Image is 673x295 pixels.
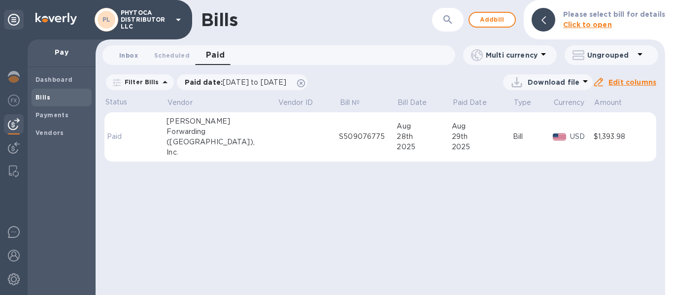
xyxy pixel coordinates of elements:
u: Edit columns [608,78,656,86]
div: 2025 [452,142,513,152]
div: S509076775 [339,131,397,142]
div: Inc. [167,147,277,158]
span: Vendor [168,98,205,108]
span: Paid Date [453,98,500,108]
p: Pay [35,47,88,57]
p: Amount [594,98,622,108]
b: Please select bill for details [563,10,665,18]
span: [DATE] to [DATE] [223,78,286,86]
p: USD [570,131,594,142]
div: ([GEOGRAPHIC_DATA]), [167,137,277,147]
p: Bill № [340,98,360,108]
div: Bill [513,131,553,142]
p: Vendor ID [278,98,313,108]
span: Vendor ID [278,98,326,108]
p: PHYTOCA DISTRIBUTOR LLC [121,9,170,30]
b: Payments [35,111,68,119]
p: Ungrouped [587,50,634,60]
div: 28th [397,131,451,142]
img: USD [553,133,566,140]
span: Type [514,98,544,108]
div: Paid date:[DATE] to [DATE] [177,74,308,90]
b: Bills [35,94,50,101]
p: Paid date : [185,77,292,87]
b: PL [102,16,111,23]
img: Foreign exchange [8,95,20,106]
b: Click to open [563,21,612,29]
div: [PERSON_NAME] [167,116,277,127]
div: Unpin categories [4,10,24,30]
span: Scheduled [154,50,190,61]
span: Paid [206,48,225,62]
div: 29th [452,131,513,142]
p: Paid Date [453,98,487,108]
p: Bill Date [398,98,427,108]
span: Add bill [477,14,507,26]
span: Bill Date [398,98,439,108]
p: Filter Bills [121,78,159,86]
p: Vendor [168,98,193,108]
b: Vendors [35,129,64,136]
div: 2025 [397,142,451,152]
button: Addbill [469,12,516,28]
span: Amount [594,98,635,108]
div: Forwarding [167,127,277,137]
p: Type [514,98,532,108]
div: Aug [397,121,451,131]
p: Multi currency [486,50,538,60]
div: $1,393.98 [594,131,646,142]
p: Currency [554,98,584,108]
p: Status [105,97,134,107]
span: Inbox [119,50,138,61]
b: Dashboard [35,76,73,83]
img: Logo [35,13,77,25]
h1: Bills [201,9,237,30]
span: Bill № [340,98,373,108]
p: Download file [528,77,579,87]
p: Paid [107,131,132,142]
div: Aug [452,121,513,131]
